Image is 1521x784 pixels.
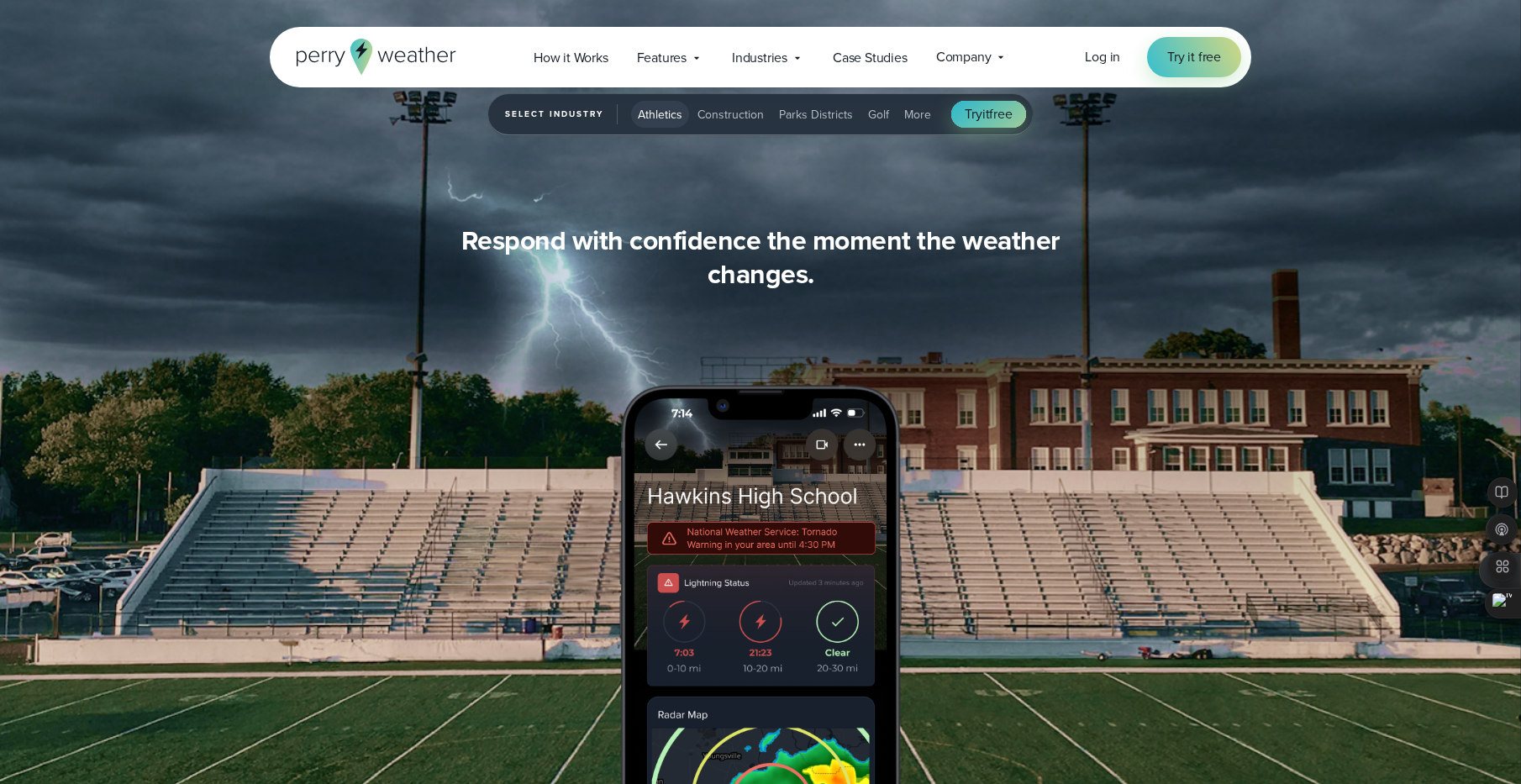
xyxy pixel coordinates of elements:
[534,48,608,68] span: How it Works
[438,224,1083,291] h3: Respond with confidence the moment the weather changes.
[897,101,938,128] button: More
[982,104,990,124] span: it
[772,101,860,128] button: Parks Districts
[861,101,896,128] button: Golf
[818,40,922,75] a: Case Studies
[1147,37,1241,77] a: Try it free
[638,106,682,124] span: Athletics
[868,106,889,124] span: Golf
[779,106,853,124] span: Parks Districts
[1085,47,1120,66] span: Log in
[1085,47,1120,67] a: Log in
[904,106,931,124] span: More
[1167,47,1221,67] span: Try it free
[519,40,623,75] a: How it Works
[833,48,908,68] span: Case Studies
[691,101,771,128] button: Construction
[732,48,787,68] span: Industries
[965,104,1012,124] span: Try free
[936,47,992,67] span: Company
[505,104,618,124] span: Select Industry
[631,101,689,128] button: Athletics
[951,101,1025,128] a: Tryitfree
[637,48,687,68] span: Features
[697,106,764,124] span: Construction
